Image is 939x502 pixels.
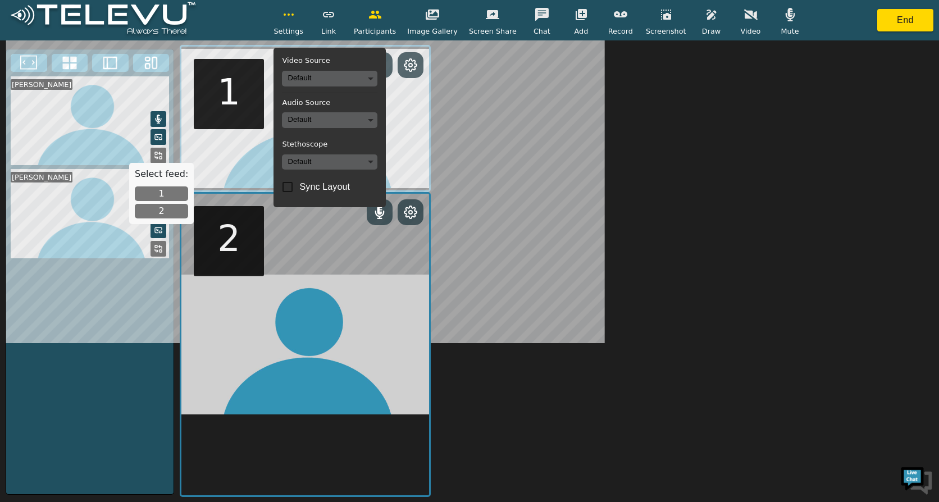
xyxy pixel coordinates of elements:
[11,79,72,90] div: [PERSON_NAME]
[608,26,633,36] span: Record
[321,26,336,36] span: Link
[151,241,166,257] button: Replace Feed
[11,172,72,182] div: [PERSON_NAME]
[65,142,155,255] span: We're online!
[135,186,188,201] button: 1
[274,26,303,36] span: Settings
[217,71,240,114] h5: 1
[282,98,377,107] h5: Audio Source
[469,26,517,36] span: Screen Share
[217,217,240,261] h5: 2
[151,129,166,145] button: Picture in Picture
[135,168,188,179] h5: Select feed:
[354,26,396,36] span: Participants
[6,307,214,346] textarea: Type your message and hit 'Enter'
[702,26,721,36] span: Draw
[575,26,589,36] span: Add
[900,463,933,496] img: Chat Widget
[534,26,550,36] span: Chat
[282,56,377,65] h5: Video Source
[299,180,350,194] span: Sync Layout
[877,9,933,31] button: End
[151,222,166,238] button: Picture in Picture
[282,154,377,170] div: Default
[151,111,166,127] button: Mute
[58,59,189,74] div: Chat with us now
[19,52,47,80] img: d_736959983_company_1615157101543_736959983
[184,6,211,33] div: Minimize live chat window
[282,140,377,149] h5: Stethoscope
[407,26,458,36] span: Image Gallery
[282,71,377,86] div: Default
[741,26,761,36] span: Video
[646,26,686,36] span: Screenshot
[781,26,799,36] span: Mute
[151,148,166,163] button: Replace Feed
[135,204,188,218] button: 2
[282,112,377,128] div: Default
